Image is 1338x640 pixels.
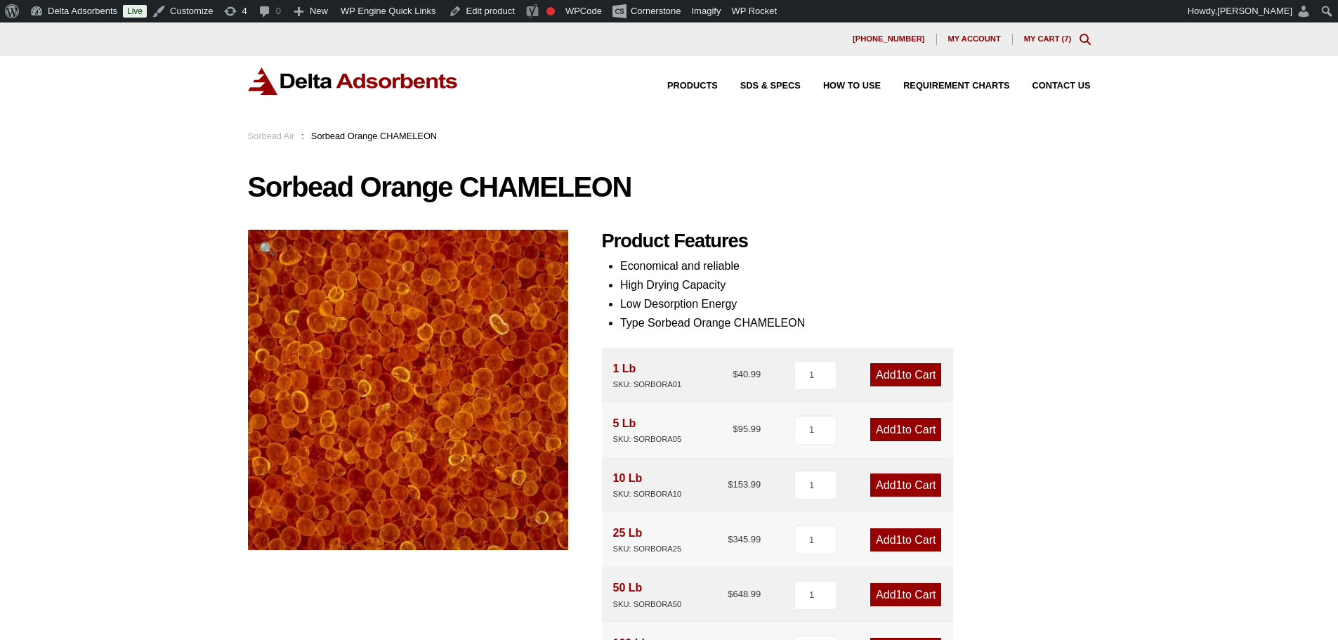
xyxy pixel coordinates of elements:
span: Sorbead Orange CHAMELEON [311,131,437,141]
div: 50 Lb [613,578,682,610]
div: Needs improvement [546,7,555,15]
span: $ [728,589,733,599]
span: How to Use [823,81,881,91]
span: Products [667,81,718,91]
a: My Cart (7) [1024,34,1072,43]
a: Live [123,5,147,18]
a: Add1to Cart [870,528,941,551]
span: : [301,131,304,141]
div: SKU: SORBORA01 [613,378,682,391]
a: View full-screen image gallery [248,230,287,268]
div: 10 Lb [613,469,682,501]
a: Products [645,81,718,91]
li: High Drying Capacity [620,275,1091,294]
span: [PERSON_NAME] [1217,6,1292,16]
a: [PHONE_NUMBER] [841,34,937,45]
div: SKU: SORBORA50 [613,598,682,611]
a: Add1to Cart [870,418,941,441]
li: Economical and reliable [620,256,1091,275]
bdi: 345.99 [728,534,761,544]
a: Add1to Cart [870,474,941,497]
div: 25 Lb [613,523,682,556]
span: $ [728,534,733,544]
span: $ [733,369,737,379]
li: Type Sorbead Orange CHAMELEON [620,313,1091,332]
h2: Product Features [602,230,1091,253]
span: Requirement Charts [903,81,1009,91]
a: SDS & SPECS [718,81,801,91]
a: Sorbead Orange CHAMELEON [248,383,568,395]
span: $ [728,479,733,490]
h1: Sorbead Orange CHAMELEON [248,172,1091,202]
div: SKU: SORBORA25 [613,542,682,556]
a: Contact Us [1010,81,1091,91]
bdi: 648.99 [728,589,761,599]
span: My account [948,35,1001,43]
span: 1 [896,479,903,491]
li: Low Desorption Energy [620,294,1091,313]
span: SDS & SPECS [740,81,801,91]
span: 1 [896,369,903,381]
img: Delta Adsorbents [248,67,459,95]
a: Add1to Cart [870,583,941,606]
span: 1 [896,424,903,436]
a: Sorbead Air [248,131,295,141]
a: Add1to Cart [870,363,941,386]
bdi: 153.99 [728,479,761,490]
div: 5 Lb [613,414,682,446]
div: Toggle Modal Content [1080,34,1091,45]
span: 🔍 [259,242,275,256]
a: How to Use [801,81,881,91]
span: [PHONE_NUMBER] [853,35,925,43]
bdi: 40.99 [733,369,761,379]
bdi: 95.99 [733,424,761,434]
a: Requirement Charts [881,81,1009,91]
span: Contact Us [1032,81,1091,91]
a: My account [937,34,1013,45]
img: Sorbead Orange CHAMELEON [248,230,568,550]
div: 1 Lb [613,359,682,391]
span: 1 [896,534,903,546]
span: 1 [896,589,903,601]
span: 7 [1064,34,1068,43]
div: SKU: SORBORA05 [613,433,682,446]
div: SKU: SORBORA10 [613,488,682,501]
span: $ [733,424,737,434]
